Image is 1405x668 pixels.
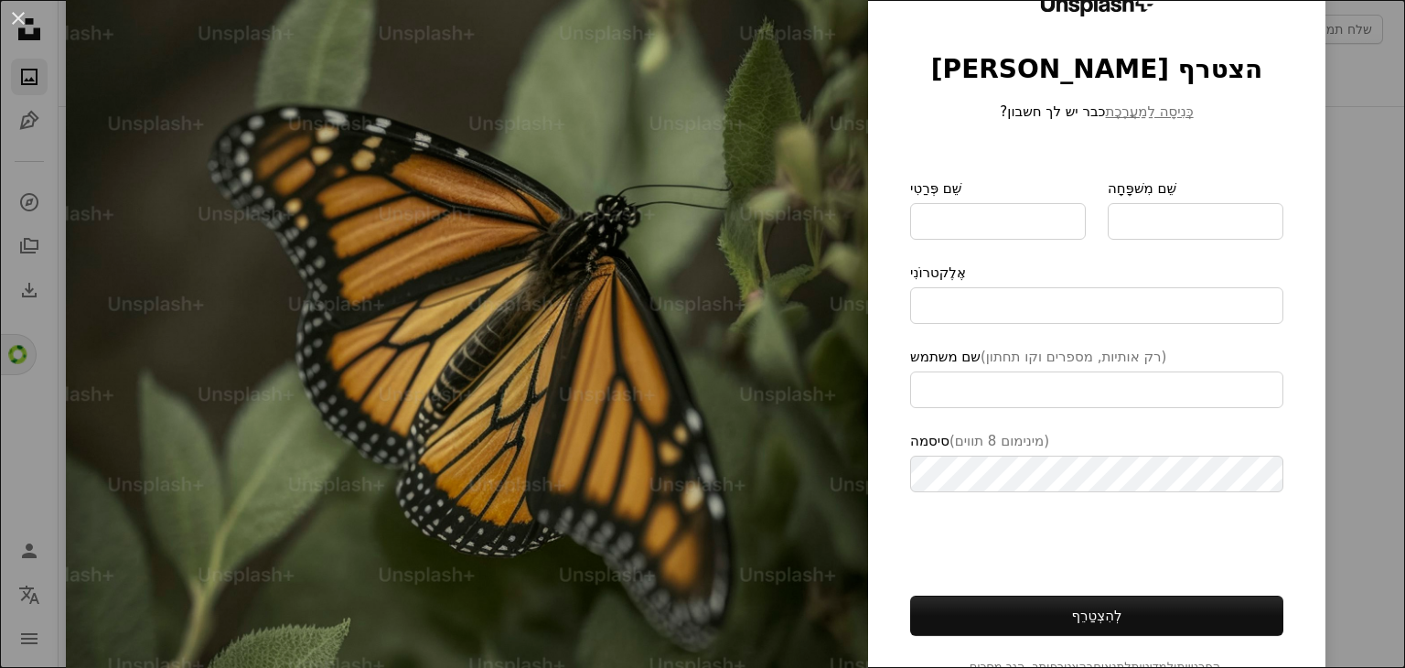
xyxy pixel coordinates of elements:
[910,372,1283,408] input: שם משתמש(רק אותיות, מספרים וקו תחתון)
[1108,203,1283,240] input: שֵׁם מִשׁפָּחָה
[1108,180,1176,197] font: שֵׁם מִשׁפָּחָה
[949,433,1049,449] font: (מינימום 8 תווים)
[910,180,961,197] font: שֵׁם פְּרַטִי
[931,54,1262,84] font: הצטרף [PERSON_NAME]
[1000,103,1105,120] font: כבר יש לך חשבון?
[981,349,1167,365] font: (רק אותיות, מספרים וקו תחתון)
[910,264,966,281] font: אֶלֶקטרוֹנִי
[910,433,949,449] font: סיסמה
[910,456,1283,492] input: סיסמה(מינימום 8 תווים)
[1106,101,1194,123] button: כְּנִיסָה לַמַעֲרֶכֶת
[910,203,1086,240] input: שֵׁם פְּרַטִי
[1106,103,1194,120] font: כְּנִיסָה לַמַעֲרֶכֶת
[910,596,1283,636] button: לְהִצְטַרֵף
[910,349,981,365] font: שם משתמש
[910,287,1283,324] input: אֶלֶקטרוֹנִי
[1071,608,1121,624] font: לְהִצְטַרֵף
